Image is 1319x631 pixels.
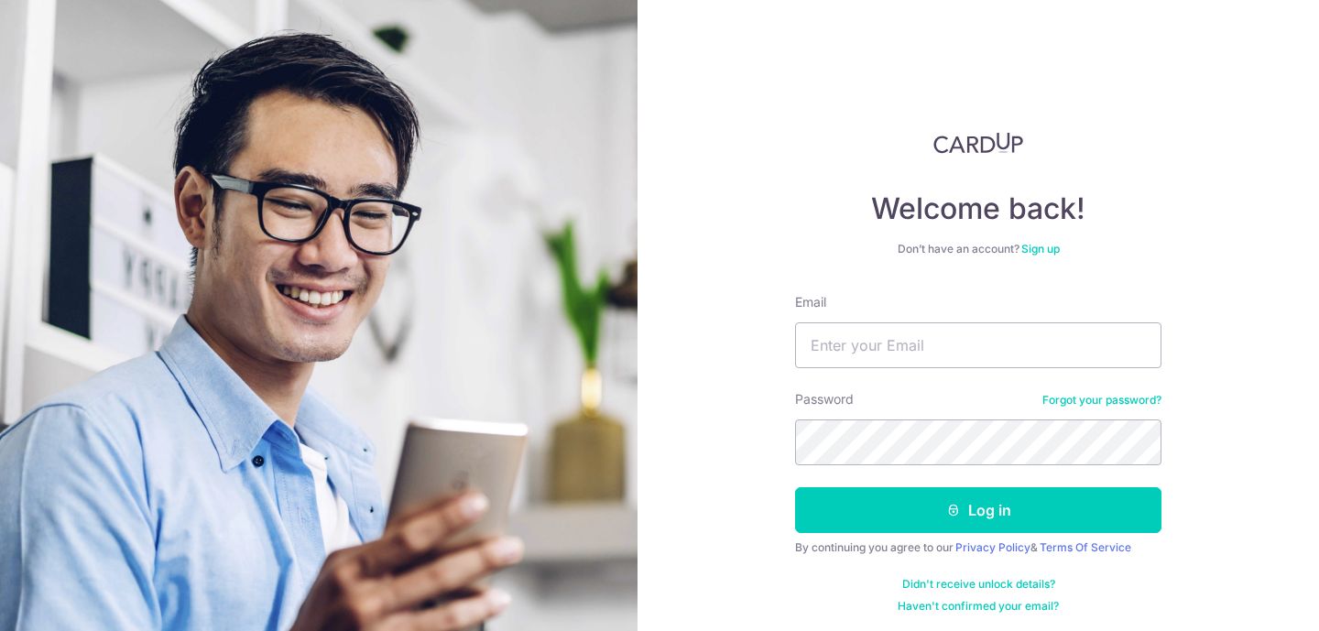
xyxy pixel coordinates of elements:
label: Email [795,293,826,311]
label: Password [795,390,854,408]
a: Haven't confirmed your email? [898,599,1059,614]
img: CardUp Logo [933,132,1023,154]
a: Terms Of Service [1040,540,1131,554]
div: Don’t have an account? [795,242,1161,256]
input: Enter your Email [795,322,1161,368]
div: By continuing you agree to our & [795,540,1161,555]
button: Log in [795,487,1161,533]
a: Didn't receive unlock details? [902,577,1055,592]
a: Sign up [1021,242,1060,256]
a: Privacy Policy [955,540,1030,554]
h4: Welcome back! [795,190,1161,227]
a: Forgot your password? [1042,393,1161,408]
